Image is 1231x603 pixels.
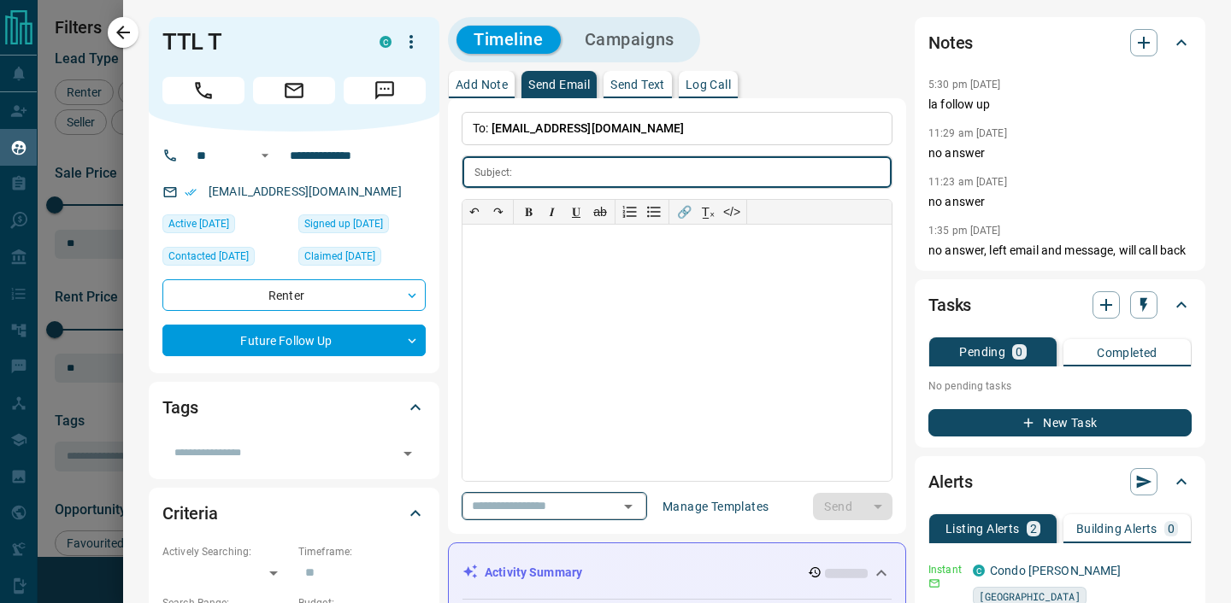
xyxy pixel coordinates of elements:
span: Call [162,77,244,104]
p: 5:30 pm [DATE] [928,79,1001,91]
button: ab [588,200,612,224]
div: Mon May 26 2025 [162,247,290,271]
p: no answer, left email and message, will call back [928,242,1192,260]
button: ↷ [486,200,510,224]
button: Manage Templates [652,493,779,520]
div: Activity Summary [462,557,892,588]
span: Signed up [DATE] [304,215,383,232]
div: Tasks [928,284,1192,325]
div: Renter [162,279,426,311]
p: No pending tasks [928,373,1192,399]
button: 𝐁 [516,200,540,224]
div: Notes [928,22,1192,63]
div: condos.ca [380,36,392,48]
h2: Tasks [928,291,971,319]
button: 🔗 [672,200,696,224]
button: </> [720,200,744,224]
p: Subject: [474,165,512,180]
h1: TTL T [162,28,354,56]
p: Instant [928,562,963,577]
button: 𝐔 [564,200,588,224]
h2: Notes [928,29,973,56]
p: Add Note [456,79,508,91]
span: [EMAIL_ADDRESS][DOMAIN_NAME] [492,121,685,135]
h2: Criteria [162,500,218,527]
button: Open [616,495,640,518]
p: la follow up [928,96,1192,114]
span: Contacted [DATE] [168,248,249,265]
div: split button [813,493,892,520]
p: Pending [959,346,1005,358]
span: 𝐔 [572,205,580,219]
p: Completed [1097,347,1157,359]
svg: Email [928,577,940,589]
p: no answer [928,144,1192,162]
p: 11:29 am [DATE] [928,127,1007,139]
p: Send Text [610,79,665,91]
button: T̲ₓ [696,200,720,224]
div: Tue May 20 2025 [298,247,426,271]
p: Log Call [686,79,731,91]
span: Claimed [DATE] [304,248,375,265]
p: Listing Alerts [945,523,1020,535]
div: condos.ca [973,565,985,577]
button: ↶ [462,200,486,224]
p: 0 [1168,523,1175,535]
button: Campaigns [568,26,692,54]
p: To: [462,112,892,145]
button: Open [396,442,420,465]
a: [EMAIL_ADDRESS][DOMAIN_NAME] [209,184,402,198]
button: Bullet list [642,200,666,224]
s: ab [593,205,607,219]
div: Criteria [162,493,426,534]
div: Sun Sep 14 2025 [162,214,290,238]
p: Activity Summary [485,564,582,582]
p: no answer [928,193,1192,211]
span: Active [DATE] [168,215,229,232]
span: Message [344,77,426,104]
p: Actively Searching: [162,544,290,559]
p: 2 [1030,523,1037,535]
div: Future Follow Up [162,325,426,356]
h2: Alerts [928,468,973,495]
button: New Task [928,409,1192,436]
button: Timeline [456,26,561,54]
svg: Email Verified [185,186,197,198]
button: 𝑰 [540,200,564,224]
button: Numbered list [618,200,642,224]
p: 11:23 am [DATE] [928,176,1007,188]
a: Condo [PERSON_NAME] [990,564,1122,577]
div: Alerts [928,461,1192,502]
p: Timeframe: [298,544,426,559]
p: 0 [1016,346,1022,358]
div: Tue May 20 2025 [298,214,426,238]
div: Tags [162,387,426,428]
p: Send Email [528,79,590,91]
p: Building Alerts [1076,523,1157,535]
button: Open [255,145,275,166]
p: 1:35 pm [DATE] [928,225,1001,237]
span: Email [253,77,335,104]
h2: Tags [162,394,197,421]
